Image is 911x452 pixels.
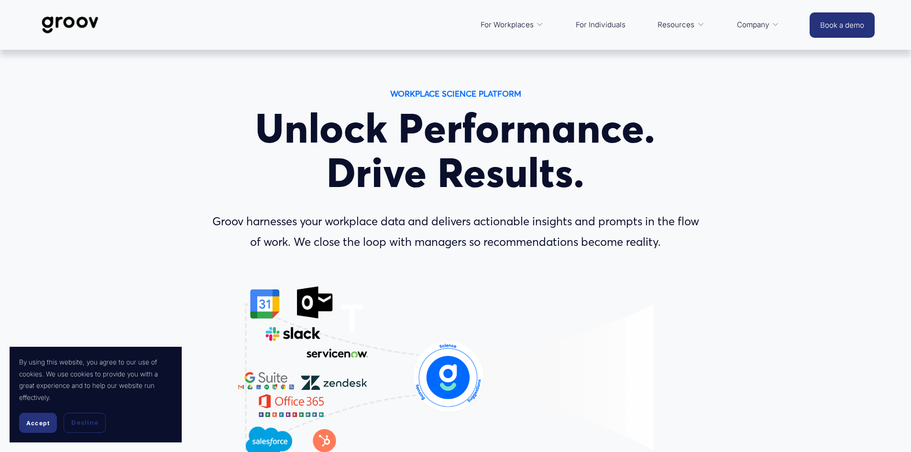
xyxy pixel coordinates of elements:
button: Decline [64,413,106,433]
h1: Unlock Performance. Drive Results. [206,106,706,195]
a: Book a demo [810,12,875,38]
section: Cookie banner [10,347,182,442]
p: By using this website, you agree to our use of cookies. We use cookies to provide you with a grea... [19,356,172,403]
span: Decline [71,419,98,427]
span: Accept [26,419,50,427]
button: Accept [19,413,57,433]
a: folder dropdown [476,13,549,36]
a: For Individuals [571,13,630,36]
img: Groov | Workplace Science Platform | Unlock Performance | Drive Results [36,9,104,41]
span: Resources [658,18,694,32]
span: Company [737,18,769,32]
strong: WORKPLACE SCIENCE PLATFORM [390,88,521,99]
span: For Workplaces [481,18,534,32]
p: Groov harnesses your workplace data and delivers actionable insights and prompts in the flow of w... [206,211,706,253]
a: folder dropdown [732,13,784,36]
a: folder dropdown [653,13,709,36]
